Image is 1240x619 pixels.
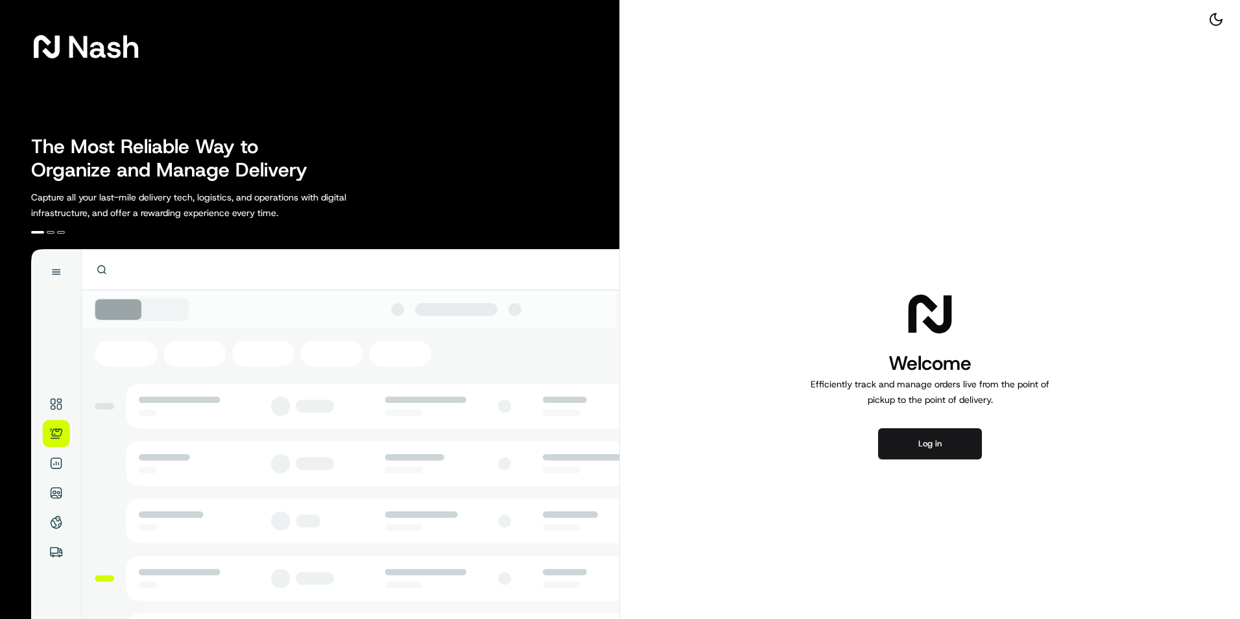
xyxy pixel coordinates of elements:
[878,428,982,459] button: Log in
[67,34,139,60] span: Nash
[31,189,405,221] p: Capture all your last-mile delivery tech, logistics, and operations with digital infrastructure, ...
[31,135,322,182] h2: The Most Reliable Way to Organize and Manage Delivery
[805,350,1055,376] h1: Welcome
[805,376,1055,407] p: Efficiently track and manage orders live from the point of pickup to the point of delivery.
